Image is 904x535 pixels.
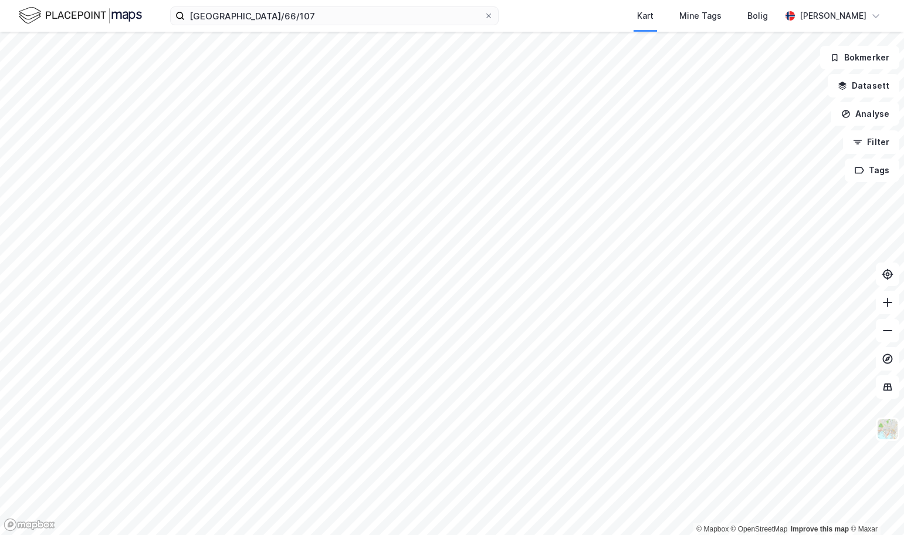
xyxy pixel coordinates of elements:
div: Mine Tags [679,9,722,23]
button: Datasett [828,74,899,97]
button: Bokmerker [820,46,899,69]
button: Filter [843,130,899,154]
a: OpenStreetMap [731,525,788,533]
div: [PERSON_NAME] [800,9,866,23]
img: Z [876,418,899,440]
img: logo.f888ab2527a4732fd821a326f86c7f29.svg [19,5,142,26]
div: Kart [637,9,654,23]
iframe: Chat Widget [845,479,904,535]
a: Mapbox [696,525,729,533]
button: Analyse [831,102,899,126]
button: Tags [845,159,899,182]
a: Improve this map [791,525,849,533]
div: Bolig [747,9,768,23]
a: Mapbox homepage [4,518,55,531]
input: Søk på adresse, matrikkel, gårdeiere, leietakere eller personer [185,7,484,25]
div: Kontrollprogram for chat [845,479,904,535]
